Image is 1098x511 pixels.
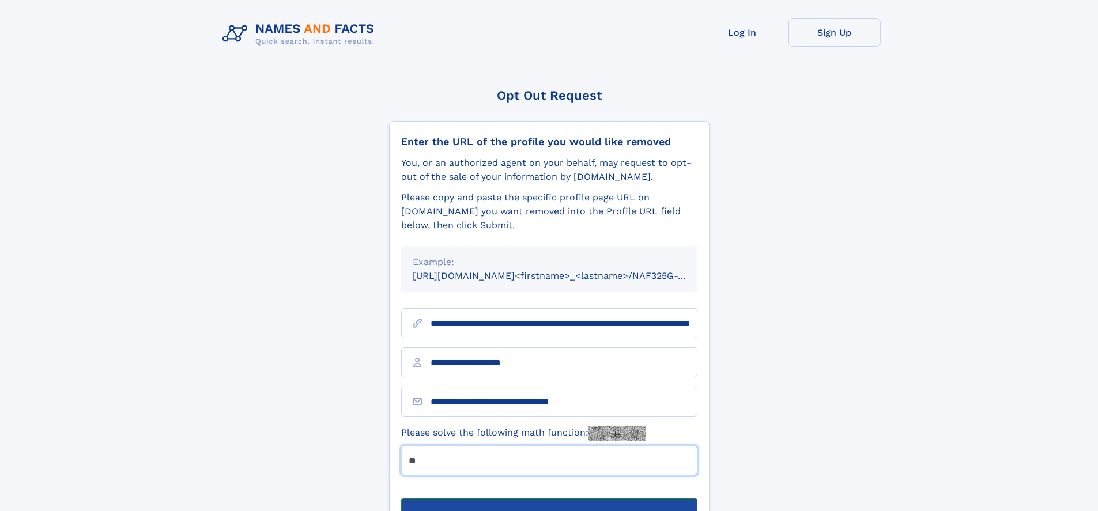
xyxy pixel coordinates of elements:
[401,191,697,232] div: Please copy and paste the specific profile page URL on [DOMAIN_NAME] you want removed into the Pr...
[389,88,710,103] div: Opt Out Request
[788,18,881,47] a: Sign Up
[218,18,384,50] img: Logo Names and Facts
[401,135,697,148] div: Enter the URL of the profile you would like removed
[401,426,646,441] label: Please solve the following math function:
[401,156,697,184] div: You, or an authorized agent on your behalf, may request to opt-out of the sale of your informatio...
[413,270,719,281] small: [URL][DOMAIN_NAME]<firstname>_<lastname>/NAF325G-xxxxxxxx
[413,255,686,269] div: Example:
[696,18,788,47] a: Log In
